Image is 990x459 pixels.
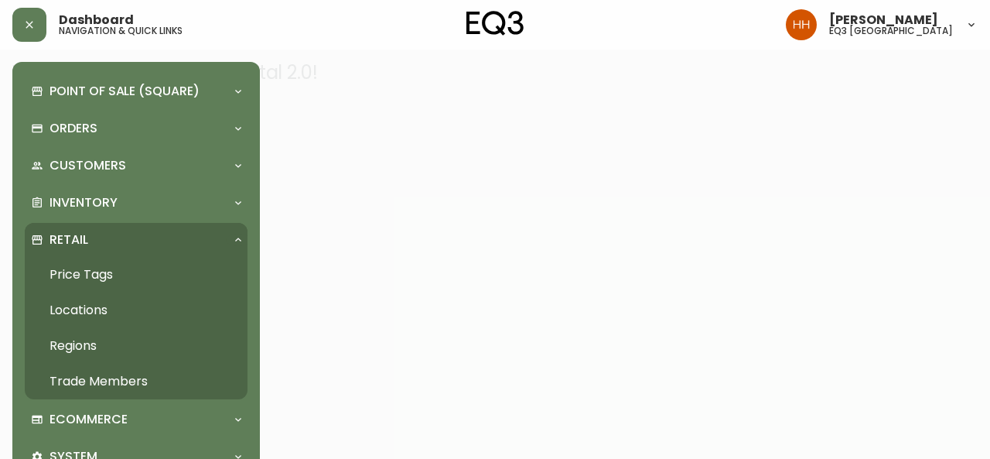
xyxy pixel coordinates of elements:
img: 6b766095664b4c6b511bd6e414aa3971 [786,9,817,40]
div: Point of Sale (Square) [25,74,247,108]
p: Ecommerce [49,411,128,428]
span: Dashboard [59,14,134,26]
p: Orders [49,120,97,137]
div: Retail [25,223,247,257]
a: Price Tags [25,257,247,293]
a: Locations [25,293,247,328]
p: Point of Sale (Square) [49,83,200,100]
div: Customers [25,149,247,183]
div: Ecommerce [25,402,247,437]
p: Retail [49,231,88,248]
span: [PERSON_NAME] [829,14,938,26]
a: Trade Members [25,364,247,399]
img: logo [466,11,524,36]
h5: navigation & quick links [59,26,183,36]
p: Customers [49,157,126,174]
a: Regions [25,328,247,364]
h5: eq3 [GEOGRAPHIC_DATA] [829,26,953,36]
div: Inventory [25,186,247,220]
p: Inventory [49,194,118,211]
div: Orders [25,111,247,146]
